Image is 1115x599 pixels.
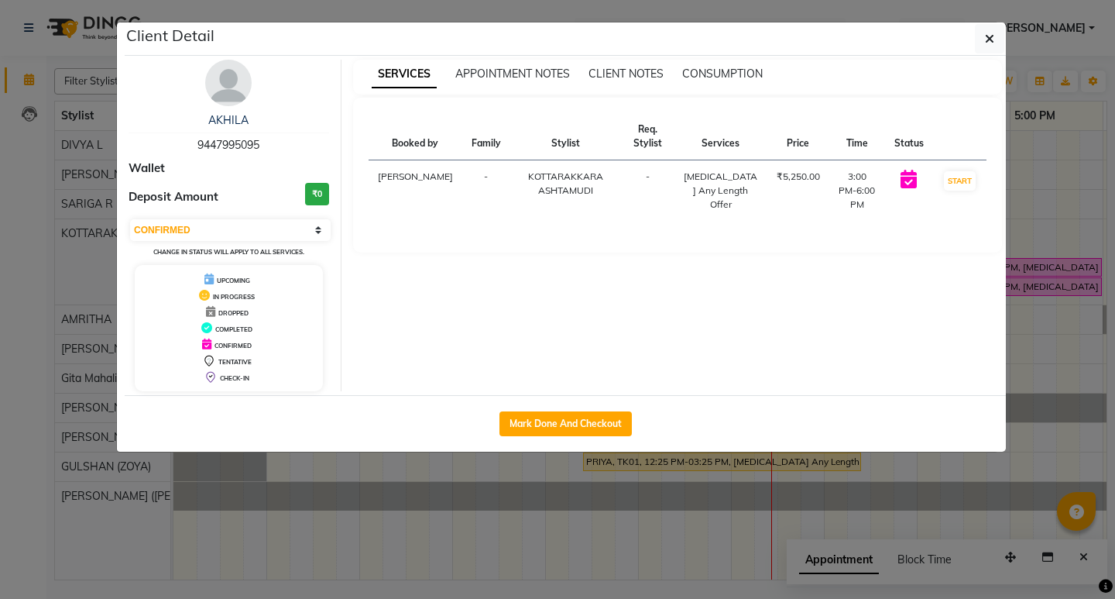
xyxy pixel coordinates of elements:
span: CHECK-IN [220,374,249,382]
td: - [462,160,510,222]
th: Req. Stylist [621,113,674,160]
div: [MEDICAL_DATA] Any Length Offer [684,170,758,212]
th: Status [885,113,933,160]
button: START [944,171,976,191]
small: Change in status will apply to all services. [153,248,304,256]
span: DROPPED [218,309,249,317]
th: Stylist [510,113,621,160]
h3: ₹0 [305,183,329,205]
span: TENTATIVE [218,358,252,366]
th: Family [462,113,510,160]
button: Mark Done And Checkout [499,411,632,436]
span: 9447995095 [197,138,259,152]
img: avatar [205,60,252,106]
th: Time [829,113,885,160]
th: Booked by [369,113,462,160]
span: Deposit Amount [129,188,218,206]
span: COMPLETED [215,325,252,333]
span: KOTTARAKKARA ASHTAMUDI [528,170,603,196]
span: Wallet [129,160,165,177]
span: UPCOMING [217,277,250,284]
h5: Client Detail [126,24,214,47]
a: AKHILA [208,113,249,127]
td: [PERSON_NAME] [369,160,462,222]
div: ₹5,250.00 [777,170,820,184]
span: SERVICES [372,60,437,88]
td: - [621,160,674,222]
span: CONSUMPTION [682,67,763,81]
th: Services [674,113,767,160]
span: APPOINTMENT NOTES [455,67,570,81]
span: CONFIRMED [214,342,252,349]
span: CLIENT NOTES [588,67,664,81]
iframe: chat widget [1050,537,1100,584]
td: 3:00 PM-6:00 PM [829,160,885,222]
th: Price [767,113,829,160]
span: IN PROGRESS [213,293,255,301]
